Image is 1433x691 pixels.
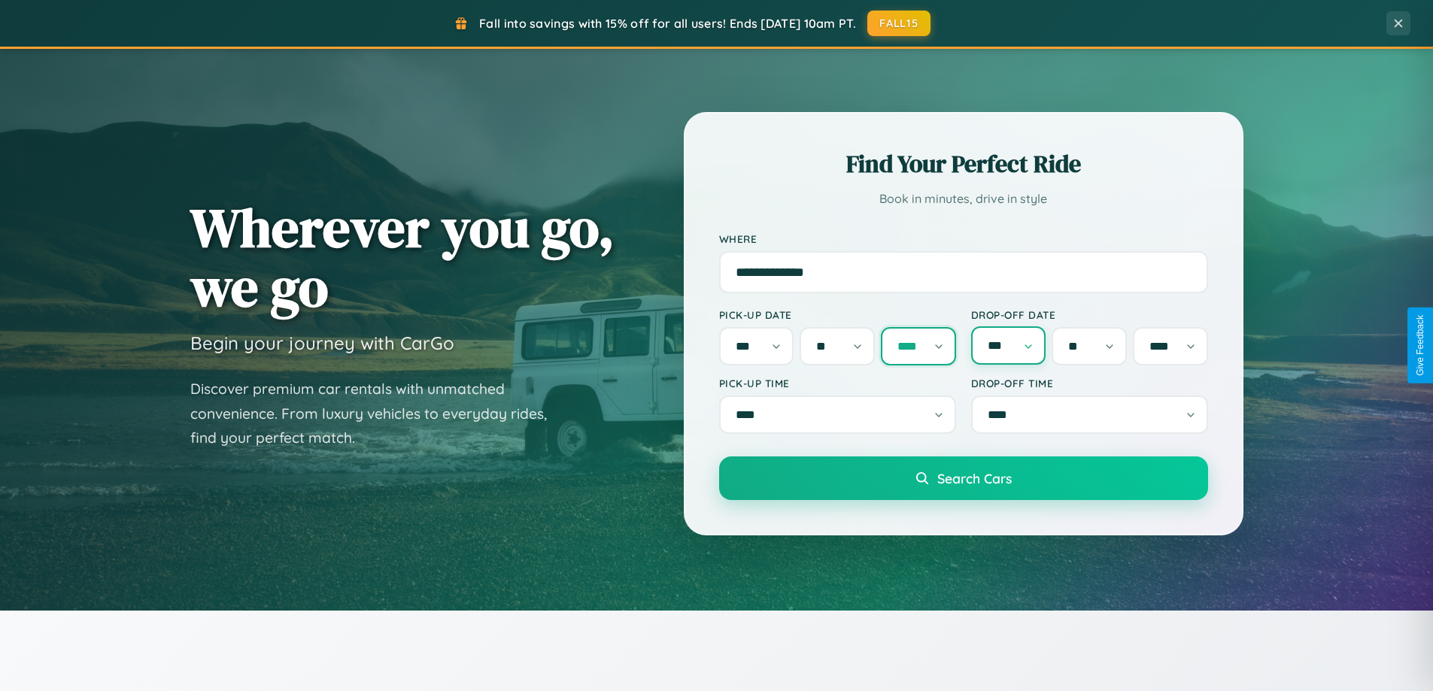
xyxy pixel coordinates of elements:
label: Pick-up Time [719,377,956,389]
h3: Begin your journey with CarGo [190,332,454,354]
div: Give Feedback [1415,315,1425,376]
p: Book in minutes, drive in style [719,188,1208,210]
label: Drop-off Date [971,308,1208,321]
p: Discover premium car rentals with unmatched convenience. From luxury vehicles to everyday rides, ... [190,377,566,450]
label: Where [719,232,1208,245]
label: Pick-up Date [719,308,956,321]
span: Fall into savings with 15% off for all users! Ends [DATE] 10am PT. [479,16,856,31]
h1: Wherever you go, we go [190,198,615,317]
label: Drop-off Time [971,377,1208,389]
h2: Find Your Perfect Ride [719,147,1208,180]
button: FALL15 [867,11,931,36]
button: Search Cars [719,456,1208,500]
span: Search Cars [937,470,1012,486]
